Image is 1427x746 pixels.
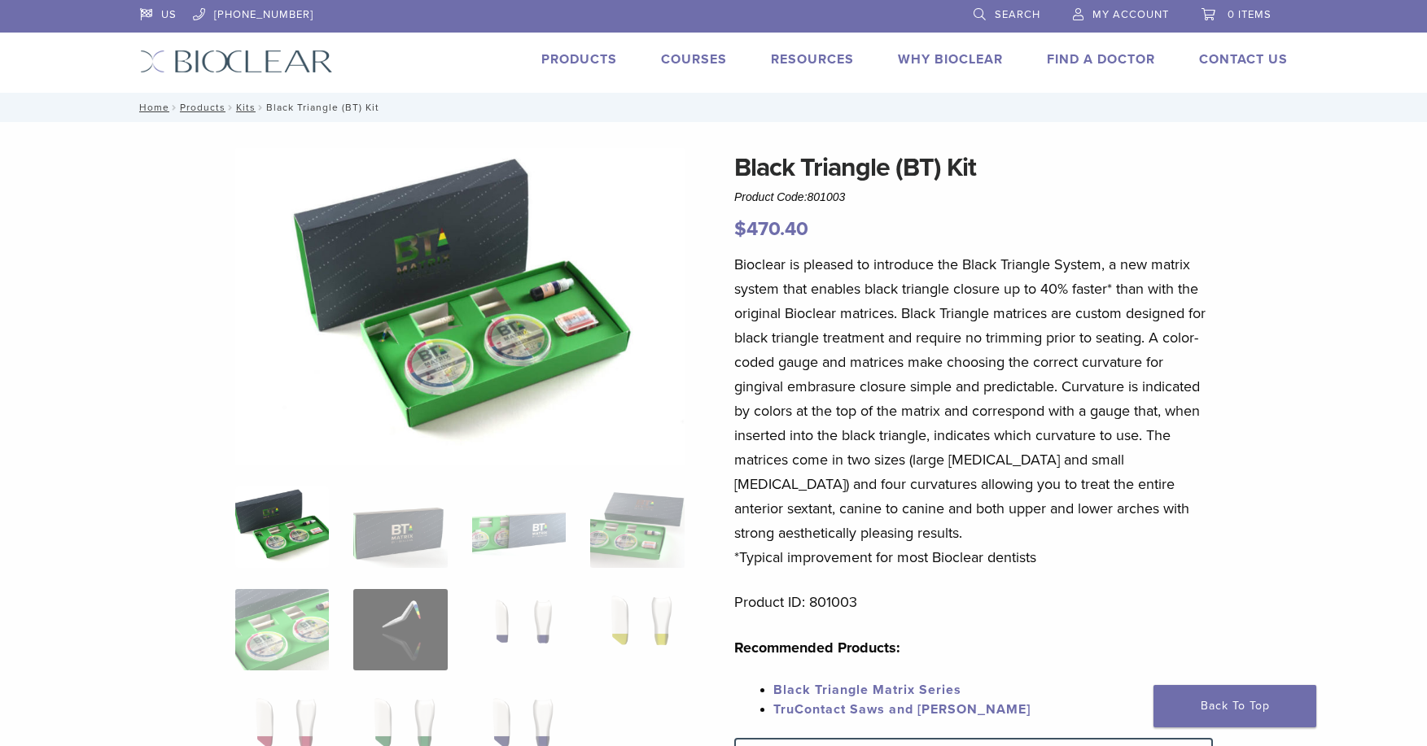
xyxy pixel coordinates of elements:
img: Black Triangle (BT) Kit - Image 2 [353,486,447,568]
h1: Black Triangle (BT) Kit [734,148,1213,187]
a: Black Triangle Matrix Series [773,682,961,698]
span: 801003 [808,190,846,203]
span: My Account [1092,8,1169,21]
img: Bioclear [140,50,333,73]
span: / [256,103,266,111]
img: Intro-Black-Triangle-Kit-6-Copy-e1548792917662-324x324.jpg [235,486,329,568]
nav: Black Triangle (BT) Kit [128,93,1300,122]
span: / [169,103,180,111]
span: Product Code: [734,190,845,203]
span: / [225,103,236,111]
img: Intro Black Triangle Kit-6 - Copy [235,148,685,465]
span: 0 items [1228,8,1272,21]
span: $ [734,217,746,241]
strong: Recommended Products: [734,639,900,657]
img: Black Triangle (BT) Kit - Image 4 [590,486,684,568]
span: Search [995,8,1040,21]
img: Black Triangle (BT) Kit - Image 3 [472,486,566,568]
a: Kits [236,102,256,113]
a: Why Bioclear [898,51,1003,68]
img: Black Triangle (BT) Kit - Image 8 [590,589,684,670]
a: TruContact Saws and [PERSON_NAME] [773,701,1031,718]
a: Back To Top [1153,685,1316,727]
img: Black Triangle (BT) Kit - Image 6 [353,589,447,670]
p: Bioclear is pleased to introduce the Black Triangle System, a new matrix system that enables blac... [734,252,1213,569]
a: Products [541,51,617,68]
a: Courses [661,51,727,68]
a: Contact Us [1199,51,1288,68]
img: Black Triangle (BT) Kit - Image 7 [472,589,566,670]
a: Resources [771,51,854,68]
a: Find A Doctor [1047,51,1155,68]
a: Home [134,102,169,113]
a: Products [180,102,225,113]
img: Black Triangle (BT) Kit - Image 5 [235,589,329,670]
p: Product ID: 801003 [734,590,1213,614]
bdi: 470.40 [734,217,808,241]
